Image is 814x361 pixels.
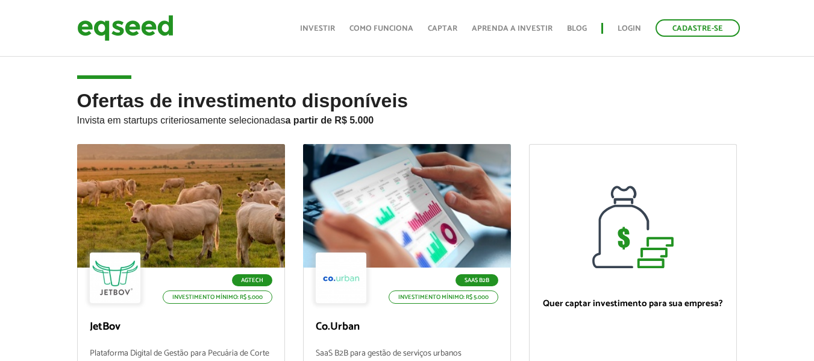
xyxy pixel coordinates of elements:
[300,25,335,33] a: Investir
[456,274,498,286] p: SaaS B2B
[428,25,457,33] a: Captar
[77,111,737,126] p: Invista em startups criteriosamente selecionadas
[232,274,272,286] p: Agtech
[77,12,174,44] img: EqSeed
[77,90,737,144] h2: Ofertas de investimento disponíveis
[618,25,641,33] a: Login
[542,298,724,309] p: Quer captar investimento para sua empresa?
[389,290,498,304] p: Investimento mínimo: R$ 5.000
[656,19,740,37] a: Cadastre-se
[163,290,272,304] p: Investimento mínimo: R$ 5.000
[349,25,413,33] a: Como funciona
[567,25,587,33] a: Blog
[90,321,272,334] p: JetBov
[286,115,374,125] strong: a partir de R$ 5.000
[472,25,553,33] a: Aprenda a investir
[316,321,498,334] p: Co.Urban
